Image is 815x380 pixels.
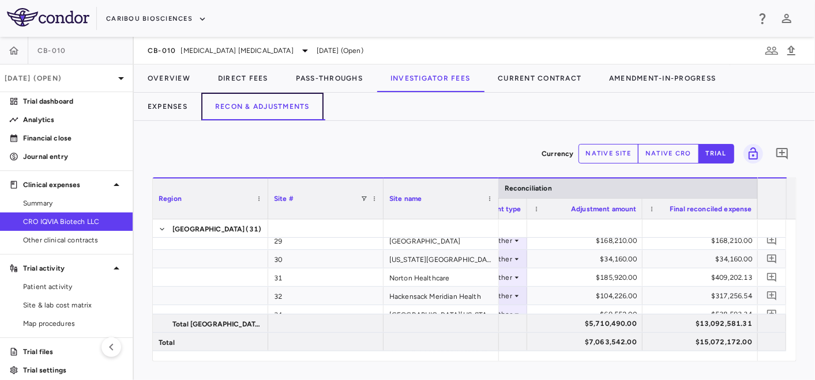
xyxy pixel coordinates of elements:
[538,250,637,268] div: $34,160.00
[384,231,499,249] div: [GEOGRAPHIC_DATA]
[268,305,384,323] div: 34
[384,250,499,268] div: [US_STATE][GEOGRAPHIC_DATA]
[638,144,699,164] button: native cro
[767,290,778,301] svg: Add comment
[23,96,123,107] p: Trial dashboard
[23,180,110,190] p: Clinical expenses
[246,220,262,238] span: (31)
[484,64,595,92] button: Current Contract
[571,205,637,213] span: Adjustment amount
[764,288,780,303] button: Add comment
[23,115,123,125] p: Analytics
[23,216,123,227] span: CRO IQVIA Biotech LLC
[538,314,637,333] div: $5,710,490.00
[670,205,752,213] span: Final reconciled expense
[23,235,123,245] span: Other clinical contracts
[181,45,294,56] span: [MEDICAL_DATA] [MEDICAL_DATA]
[505,184,552,192] span: Reconciliation
[698,144,734,164] button: trial
[268,250,384,268] div: 30
[23,347,123,357] p: Trial files
[5,73,114,83] p: [DATE] (Open)
[268,287,384,305] div: 32
[767,272,778,283] svg: Add comment
[23,133,123,143] p: Financial close
[767,253,778,264] svg: Add comment
[23,318,123,329] span: Map procedures
[653,231,752,250] div: $168,210.00
[653,268,752,287] div: $409,202.13
[775,147,789,161] svg: Add comment
[595,64,730,92] button: Amendment-In-Progress
[772,144,792,164] button: Add comment
[653,314,752,333] div: $13,092,581.31
[653,287,752,305] div: $317,256.54
[172,315,261,333] span: Total [GEOGRAPHIC_DATA]
[538,287,637,305] div: $104,226.00
[172,220,245,238] span: [GEOGRAPHIC_DATA]
[37,46,66,55] span: CB-010
[23,300,123,310] span: Site & lab cost matrix
[739,144,763,164] span: You do not have permission to lock or unlock grids
[23,198,123,208] span: Summary
[7,8,89,26] img: logo-full-BYUhSk78.svg
[201,93,324,120] button: Recon & Adjustments
[159,333,175,352] span: Total
[23,151,123,162] p: Journal entry
[653,250,752,268] div: $34,160.00
[23,282,123,292] span: Patient activity
[653,333,752,351] div: $15,072,172.00
[384,268,499,286] div: Norton Healthcare
[159,195,182,203] span: Region
[538,333,637,351] div: $7,063,542.00
[274,195,294,203] span: Site #
[268,231,384,249] div: 29
[538,231,637,250] div: $168,210.00
[282,64,377,92] button: Pass-Throughs
[148,46,176,55] span: CB-010
[764,269,780,285] button: Add comment
[538,268,637,287] div: $185,920.00
[134,93,201,120] button: Expenses
[317,45,363,56] span: [DATE] (Open)
[377,64,484,92] button: Investigator Fees
[268,268,384,286] div: 31
[106,10,206,28] button: Caribou Biosciences
[204,64,282,92] button: Direct Fees
[134,64,204,92] button: Overview
[542,149,573,159] p: Currency
[384,287,499,305] div: Hackensack Meridian Health
[23,365,123,375] p: Trial settings
[23,263,110,273] p: Trial activity
[764,233,780,248] button: Add comment
[764,306,780,322] button: Add comment
[767,309,778,320] svg: Add comment
[579,144,639,164] button: native site
[764,251,780,267] button: Add comment
[389,195,422,203] span: Site name
[767,235,778,246] svg: Add comment
[384,305,499,323] div: [GEOGRAPHIC_DATA][US_STATE]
